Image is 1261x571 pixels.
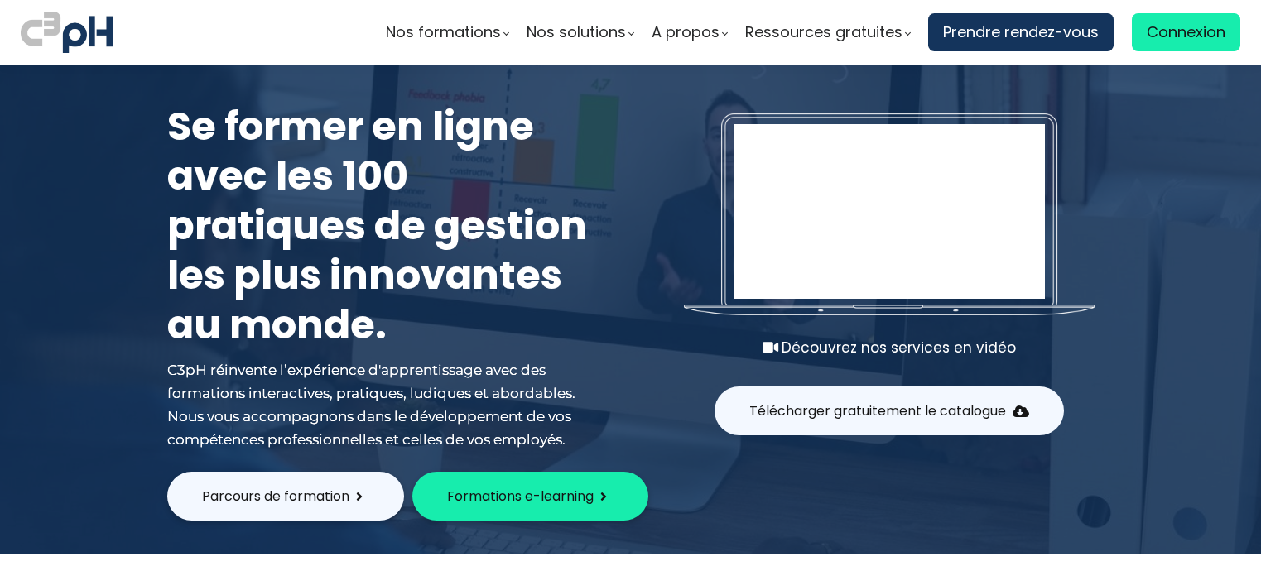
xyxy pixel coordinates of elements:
[749,401,1006,421] span: Télécharger gratuitement le catalogue
[1147,20,1225,45] span: Connexion
[21,8,113,56] img: logo C3PH
[412,472,648,521] button: Formations e-learning
[684,336,1094,359] div: Découvrez nos services en vidéo
[652,20,720,45] span: A propos
[202,486,349,506] span: Parcours de formation
[167,358,598,451] div: C3pH réinvente l’expérience d'apprentissage avec des formations interactives, pratiques, ludiques...
[928,13,1114,51] a: Prendre rendez-vous
[527,20,626,45] span: Nos solutions
[447,486,594,506] span: Formations e-learning
[715,386,1064,435] button: Télécharger gratuitement le catalogue
[745,20,902,45] span: Ressources gratuites
[943,20,1099,45] span: Prendre rendez-vous
[167,472,404,521] button: Parcours de formation
[1132,13,1240,51] a: Connexion
[167,102,598,350] h1: Se former en ligne avec les 100 pratiques de gestion les plus innovantes au monde.
[386,20,501,45] span: Nos formations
